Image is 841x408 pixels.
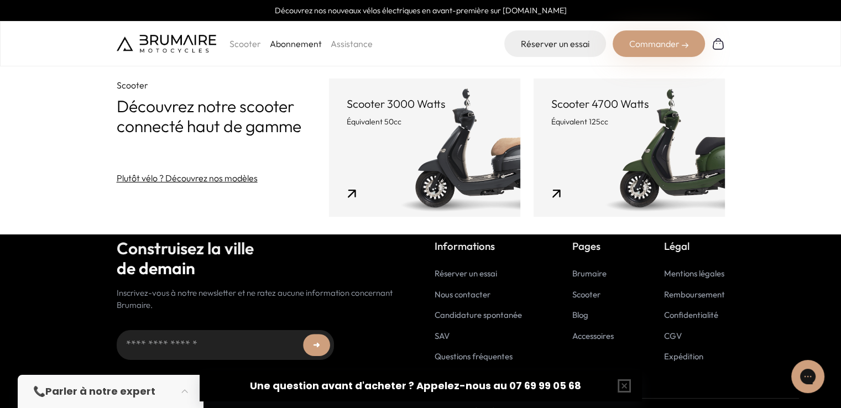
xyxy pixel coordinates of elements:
[331,38,373,49] a: Assistance
[435,331,450,341] a: SAV
[712,37,725,50] img: Panier
[613,30,705,57] div: Commander
[664,331,682,341] a: CGV
[551,116,707,127] p: Équivalent 125cc
[117,35,216,53] img: Brumaire Motocycles
[572,238,614,254] p: Pages
[534,79,725,217] a: Scooter 4700 Watts Équivalent 125cc
[504,30,606,57] a: Réserver un essai
[572,331,614,341] a: Accessoires
[664,289,725,300] a: Remboursement
[117,171,258,185] a: Plutôt vélo ? Découvrez nos modèles
[664,238,725,254] p: Légal
[682,42,688,49] img: right-arrow-2.png
[117,238,407,278] h2: Construisez la ville de demain
[117,330,334,360] input: Adresse email...
[117,287,407,312] p: Inscrivez-vous à notre newsletter et ne ratez aucune information concernant Brumaire.
[435,238,522,254] p: Informations
[347,116,503,127] p: Équivalent 50cc
[329,79,520,217] a: Scooter 3000 Watts Équivalent 50cc
[551,96,707,112] p: Scooter 4700 Watts
[664,268,724,279] a: Mentions légales
[664,351,703,362] a: Expédition
[435,310,522,320] a: Candidature spontanée
[435,351,513,362] a: Questions fréquentes
[229,37,261,50] p: Scooter
[270,38,322,49] a: Abonnement
[786,356,830,397] iframe: Gorgias live chat messenger
[572,268,607,279] a: Brumaire
[117,96,329,136] p: Découvrez notre scooter connecté haut de gamme
[435,289,490,300] a: Nous contacter
[664,310,718,320] a: Confidentialité
[572,310,588,320] a: Blog
[117,79,329,92] p: Scooter
[435,268,497,279] a: Réserver un essai
[347,96,503,112] p: Scooter 3000 Watts
[572,289,600,300] a: Scooter
[303,334,330,357] button: ➜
